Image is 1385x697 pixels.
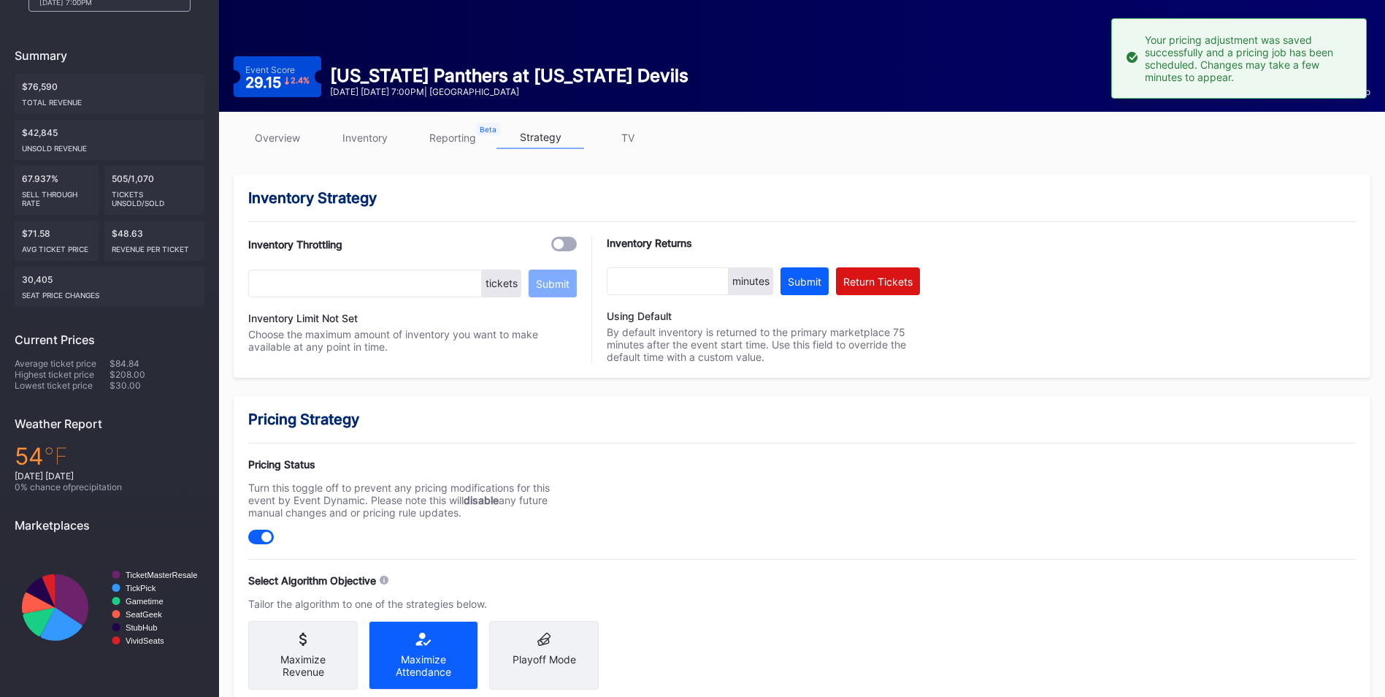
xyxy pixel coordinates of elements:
[110,358,204,369] div: $84.84
[248,328,577,353] div: Choose the maximum amount of inventory you want to make available at any point in time.
[126,584,156,593] text: TickPick
[330,65,688,86] div: [US_STATE] Panthers at [US_STATE] Devils
[248,411,1356,428] div: Pricing Strategy
[110,380,204,391] div: $30.00
[15,120,204,160] div: $42,845
[22,138,197,153] div: Unsold Revenue
[248,312,577,324] div: Inventory Limit Not Set
[291,77,310,85] div: 2.4 %
[15,416,204,431] div: Weather Report
[501,653,587,666] div: Playoff Mode
[15,332,204,347] div: Current Prices
[104,166,204,215] div: 505/1,070
[22,92,197,107] div: Total Revenue
[607,310,920,363] div: By default inventory is returned to the primary marketplace 75 minutes after the event start time...
[104,221,204,261] div: $48.63
[536,278,569,290] div: Submit
[729,267,773,295] div: minutes
[248,458,577,471] div: Pricing Status
[15,48,204,63] div: Summary
[529,270,577,297] button: Submit
[248,598,577,610] div: Tailor the algorithm to one of the strategies below.
[843,275,913,288] div: Return Tickets
[22,285,197,300] div: seat price changes
[330,86,688,97] div: [DATE] [DATE] 7:00PM | [GEOGRAPHIC_DATA]
[15,544,204,671] svg: Chart title
[482,270,521,297] div: tickets
[788,275,821,288] div: Submit
[126,610,162,619] text: SeatGeek
[496,126,584,149] a: strategy
[607,237,920,249] div: Inventory Returns
[22,239,91,254] div: Avg ticket price
[380,653,467,678] div: Maximize Attendance
[126,597,164,606] text: Gametime
[836,267,920,295] button: Return Tickets
[126,571,197,579] text: TicketMasterResale
[248,238,342,251] div: Inventory Throttling
[15,369,110,380] div: Highest ticket price
[584,126,672,149] a: TV
[15,481,204,492] div: 0 % chance of precipitation
[409,126,496,149] a: reporting
[126,623,158,632] text: StubHub
[464,494,499,506] strong: disable
[260,653,346,678] div: Maximize Revenue
[15,518,204,533] div: Marketplaces
[248,189,1356,207] div: Inventory Strategy
[112,239,197,254] div: Revenue per ticket
[780,267,829,295] button: Submit
[248,574,376,587] div: Select Algorithm Objective
[112,184,197,207] div: Tickets Unsold/Sold
[22,184,91,207] div: Sell Through Rate
[245,64,295,75] div: Event Score
[1145,34,1351,83] div: Your pricing adjustment was saved successfully and a pricing job has been scheduled. Changes may ...
[607,310,920,322] div: Using Default
[15,267,204,307] div: 30,405
[321,126,409,149] a: inventory
[15,221,99,261] div: $71.58
[15,442,204,471] div: 54
[15,166,99,215] div: 67.937%
[248,481,577,519] div: Turn this toggle off to prevent any pricing modifications for this event by Event Dynamic. Please...
[234,126,321,149] a: overview
[15,380,110,391] div: Lowest ticket price
[15,358,110,369] div: Average ticket price
[15,74,204,114] div: $76,590
[15,471,204,481] div: [DATE] [DATE]
[126,636,164,645] text: VividSeats
[245,75,310,90] div: 29.15
[110,369,204,380] div: $208.00
[44,442,68,471] span: ℉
